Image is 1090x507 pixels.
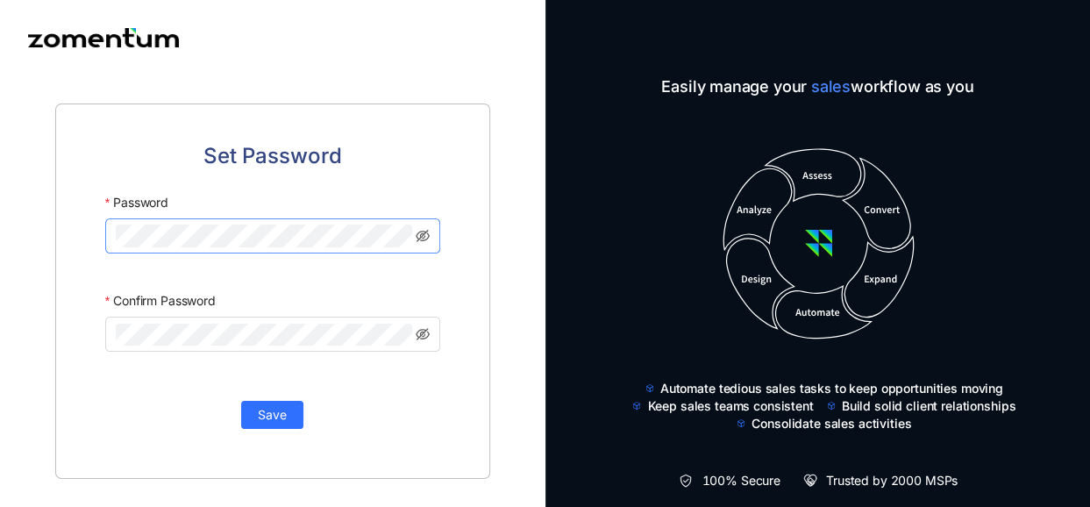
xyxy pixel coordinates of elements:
[116,225,412,246] input: Password
[241,401,303,429] button: Save
[826,472,958,489] span: Trusted by 2000 MSPs
[702,472,780,489] span: 100% Secure
[258,405,287,425] span: Save
[647,397,813,415] span: Keep sales teams consistent
[811,77,851,96] span: sales
[416,327,430,341] span: eye-invisible
[105,285,216,317] label: Confirm Password
[28,28,179,47] img: Zomentum logo
[842,397,1016,415] span: Build solid client relationships
[203,139,342,173] span: Set Password
[752,415,911,432] span: Consolidate sales activities
[105,187,168,218] label: Password
[660,380,1003,397] span: Automate tedious sales tasks to keep opportunities moving
[116,324,412,346] input: Confirm Password
[416,229,430,243] span: eye-invisible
